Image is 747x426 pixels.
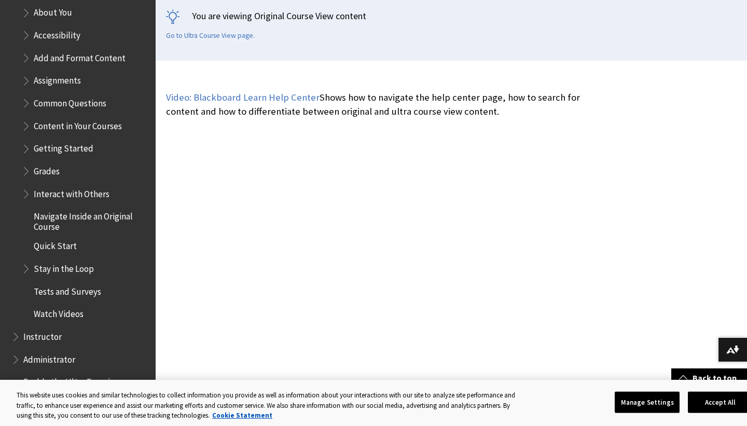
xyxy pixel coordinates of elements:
span: Tests and Surveys [34,283,101,297]
span: Enable the Ultra Experience [23,374,128,388]
a: Go to Ultra Course View page. [166,31,255,40]
span: Grades [34,162,60,176]
span: Interact with Others [34,185,109,199]
span: Quick Start [34,238,77,252]
span: Instructor [23,328,62,342]
span: Navigate Inside an Original Course [34,208,148,232]
span: Watch Videos [34,306,84,320]
span: Add and Format Content [34,49,126,63]
span: Common Questions [34,94,106,108]
div: This website uses cookies and similar technologies to collect information you provide as well as ... [17,390,523,421]
a: Back to top [671,368,747,388]
span: About You [34,4,72,18]
span: Stay in the Loop [34,260,94,274]
span: Accessibility [34,26,80,40]
span: Administrator [23,351,75,365]
span: Getting Started [34,140,93,154]
button: Manage Settings [615,391,680,413]
p: You are viewing Original Course View content [166,9,737,22]
a: More information about your privacy, opens in a new tab [212,411,272,420]
a: Video: Blackboard Learn Help Center [166,91,320,104]
p: Shows how to navigate the help center page, how to search for content and how to differentiate be... [166,91,583,118]
span: Assignments [34,72,81,86]
span: Content in Your Courses [34,117,122,131]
